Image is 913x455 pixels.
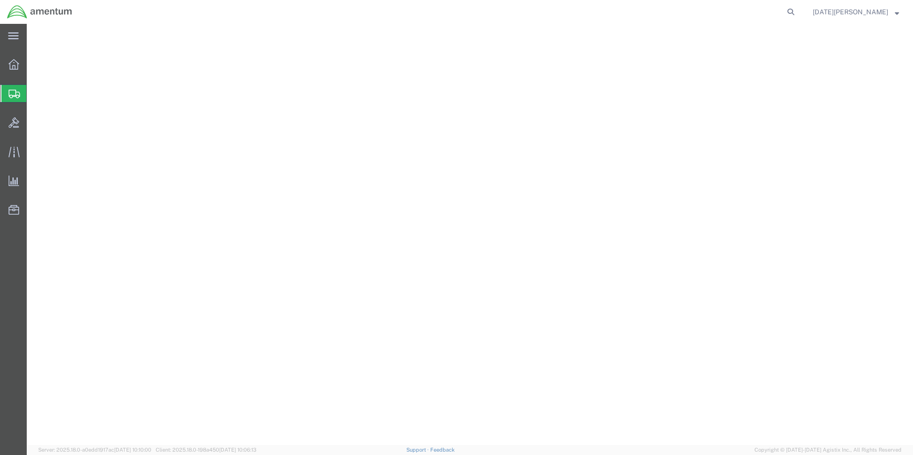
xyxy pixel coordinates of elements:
img: logo [7,5,73,19]
span: Server: 2025.18.0-a0edd1917ac [38,447,151,453]
span: Noel Arrieta [813,7,888,17]
a: Feedback [430,447,455,453]
span: Client: 2025.18.0-198a450 [156,447,256,453]
span: Copyright © [DATE]-[DATE] Agistix Inc., All Rights Reserved [754,446,902,454]
button: [DATE][PERSON_NAME] [812,6,900,18]
iframe: FS Legacy Container [27,24,913,445]
span: [DATE] 10:10:00 [114,447,151,453]
a: Support [406,447,430,453]
span: [DATE] 10:06:13 [219,447,256,453]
